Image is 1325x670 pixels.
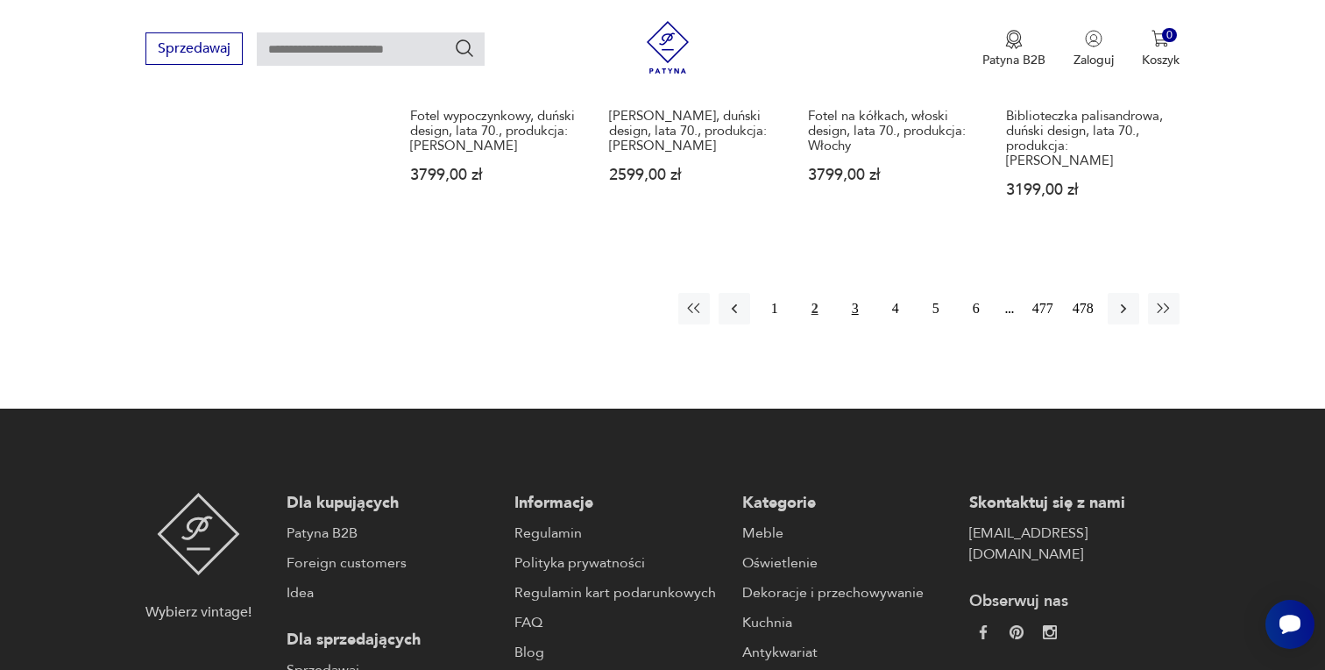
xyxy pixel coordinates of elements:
[514,523,725,544] a: Regulamin
[1142,30,1180,68] button: 0Koszyk
[1073,30,1114,68] button: Zaloguj
[920,293,952,324] button: 5
[454,38,475,59] button: Szukaj
[514,582,725,603] a: Regulamin kart podarunkowych
[880,293,911,324] button: 4
[410,109,576,153] h3: Fotel wypoczynkowy, duński design, lata 70., produkcja: [PERSON_NAME]
[514,612,725,633] a: FAQ
[808,109,974,153] h3: Fotel na kółkach, włoski design, lata 70., produkcja: Włochy
[287,630,497,651] p: Dla sprzedających
[742,493,953,514] p: Kategorie
[514,552,725,574] a: Polityka prywatności
[742,552,953,574] a: Oświetlenie
[1085,30,1102,47] img: Ikonka użytkownika
[969,523,1180,565] a: [EMAIL_ADDRESS][DOMAIN_NAME]
[157,493,240,575] img: Patyna - sklep z meblami i dekoracjami vintage
[976,625,990,639] img: da9060093f698e4c3cedc1453eec5031.webp
[1073,52,1114,68] p: Zaloguj
[759,293,790,324] button: 1
[1043,625,1057,639] img: c2fd9cf7f39615d9d6839a72ae8e59e5.webp
[287,523,497,544] a: Patyna B2B
[514,493,725,514] p: Informacje
[808,167,974,182] p: 3799,00 zł
[287,552,497,574] a: Foreign customers
[410,167,576,182] p: 3799,00 zł
[609,109,775,153] h3: [PERSON_NAME], duński design, lata 70., produkcja: [PERSON_NAME]
[742,523,953,544] a: Meble
[287,582,497,603] a: Idea
[1151,30,1169,47] img: Ikona koszyka
[609,167,775,182] p: 2599,00 zł
[982,30,1045,68] button: Patyna B2B
[742,642,953,663] a: Antykwariat
[641,21,694,74] img: Patyna - sklep z meblami i dekoracjami vintage
[145,602,252,623] p: Wybierz vintage!
[742,612,953,633] a: Kuchnia
[1005,30,1023,49] img: Ikona medalu
[287,493,497,514] p: Dla kupujących
[145,44,243,56] a: Sprzedawaj
[969,591,1180,612] p: Obserwuj nas
[145,32,243,65] button: Sprzedawaj
[982,52,1045,68] p: Patyna B2B
[1027,293,1059,324] button: 477
[1142,52,1180,68] p: Koszyk
[742,582,953,603] a: Dekoracje i przechowywanie
[1006,182,1172,197] p: 3199,00 zł
[840,293,871,324] button: 3
[1162,28,1177,43] div: 0
[1265,600,1314,649] iframe: Smartsupp widget button
[1067,293,1099,324] button: 478
[1006,109,1172,168] h3: Biblioteczka palisandrowa, duński design, lata 70., produkcja: [PERSON_NAME]
[982,30,1045,68] a: Ikona medaluPatyna B2B
[969,493,1180,514] p: Skontaktuj się z nami
[514,642,725,663] a: Blog
[1010,625,1024,639] img: 37d27d81a828e637adc9f9cb2e3d3a8a.webp
[799,293,831,324] button: 2
[960,293,992,324] button: 6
